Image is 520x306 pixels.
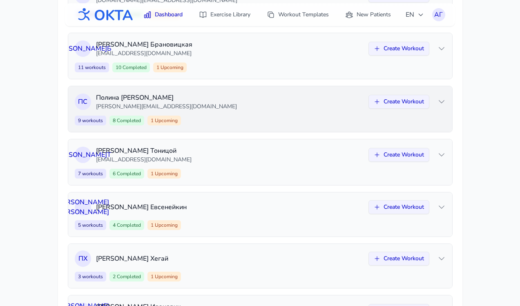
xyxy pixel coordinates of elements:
span: Completed [116,117,141,124]
span: [PERSON_NAME] [PERSON_NAME] [56,197,109,217]
a: Dashboard [138,7,187,22]
span: Completed [116,170,141,177]
span: 9 [75,116,106,125]
span: 1 [147,169,181,179]
span: Upcoming [154,170,178,177]
span: Upcoming [159,64,183,71]
span: workouts [81,170,103,177]
span: Completed [121,64,147,71]
span: workouts [81,222,103,228]
p: [PERSON_NAME] Евсенейкин [96,202,364,212]
span: 6 [109,169,144,179]
a: New Patients [340,7,396,22]
span: П Х [78,254,87,264]
span: workouts [81,273,103,280]
span: 10 [112,63,150,72]
img: OKTA logo [75,4,134,25]
span: Upcoming [154,117,178,124]
span: 5 [75,220,106,230]
a: Exercise Library [194,7,255,22]
span: Upcoming [154,222,178,228]
span: 7 [75,169,106,179]
p: [PERSON_NAME] Тоницой [96,146,364,156]
p: [PERSON_NAME][EMAIL_ADDRESS][DOMAIN_NAME] [96,103,364,111]
span: [PERSON_NAME] Б [54,44,112,54]
span: 2 [109,272,144,281]
span: 4 [109,220,144,230]
span: 1 [147,272,181,281]
button: Create Workout [368,42,429,56]
a: Workout Templates [262,7,334,22]
button: Create Workout [368,252,429,266]
p: [PERSON_NAME] Брановицкая [96,40,364,49]
p: [PERSON_NAME] Хегай [96,254,364,264]
span: workouts [84,64,106,71]
span: 11 [75,63,109,72]
span: EN [406,10,424,20]
button: Create Workout [368,148,429,162]
span: 1 [147,220,181,230]
span: workouts [81,117,103,124]
span: 8 [109,116,144,125]
span: П С [78,97,87,107]
span: Completed [116,273,141,280]
button: EN [401,7,429,23]
button: Create Workout [368,200,429,214]
span: Upcoming [154,273,178,280]
p: Полина [PERSON_NAME] [96,93,364,103]
span: Completed [116,222,141,228]
span: 1 [147,116,181,125]
span: [PERSON_NAME] Т [54,150,111,160]
span: 3 [75,272,106,281]
span: 1 [153,63,187,72]
button: АГ [432,8,445,21]
p: [EMAIL_ADDRESS][DOMAIN_NAME] [96,49,364,58]
button: Create Workout [368,95,429,109]
p: [EMAIL_ADDRESS][DOMAIN_NAME] [96,156,364,164]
